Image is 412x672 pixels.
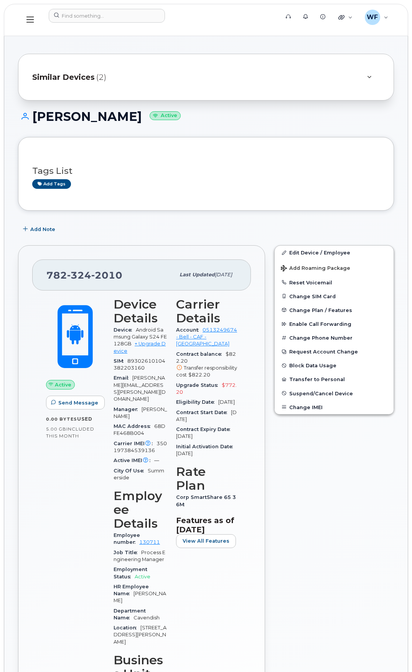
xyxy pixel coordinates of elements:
[275,260,394,276] button: Add Roaming Package
[96,72,106,83] span: (2)
[55,381,71,388] span: Active
[18,222,62,236] button: Add Note
[289,390,353,396] span: Suspend/Cancel Device
[180,272,215,277] span: Last updated
[289,307,352,313] span: Change Plan / Features
[46,269,122,281] span: 782
[176,409,231,415] span: Contract Start Date
[67,269,91,281] span: 324
[275,386,394,400] button: Suspend/Cancel Device
[91,269,122,281] span: 2010
[114,457,154,463] span: Active IMEI
[275,276,394,289] button: Reset Voicemail
[114,625,140,631] span: Location
[176,351,237,379] span: $822.20
[139,539,160,545] a: 130711
[176,327,237,347] a: 0513249674 - Bell - CAF - [GEOGRAPHIC_DATA]
[32,72,95,83] span: Similar Devices
[176,451,193,456] span: [DATE]
[46,426,94,439] span: included this month
[275,246,394,259] a: Edit Device / Employee
[32,179,71,189] a: Add tags
[176,516,237,534] h3: Features as of [DATE]
[114,550,165,562] span: Process Engineering Manager
[114,327,167,347] span: Android Samsung Galaxy S24 FE 128GB
[114,625,166,645] span: [STREET_ADDRESS][PERSON_NAME]
[176,426,234,432] span: Contract Expiry Date
[114,489,167,530] h3: Employee Details
[30,226,55,233] span: Add Note
[77,416,92,422] span: used
[275,358,394,372] button: Block Data Usage
[176,297,237,325] h3: Carrier Details
[46,416,77,422] span: 0.00 Bytes
[281,265,350,272] span: Add Roaming Package
[176,465,237,492] h3: Rate Plan
[32,166,380,176] h3: Tags List
[275,400,394,414] button: Change IMEI
[114,297,167,325] h3: Device Details
[114,468,148,474] span: City Of Use
[176,351,226,357] span: Contract balance
[176,365,237,378] span: Transfer responsibility cost
[275,303,394,317] button: Change Plan / Features
[215,272,232,277] span: [DATE]
[135,574,150,580] span: Active
[275,289,394,303] button: Change SIM Card
[218,399,235,405] span: [DATE]
[114,423,154,429] span: MAC Address
[114,375,132,381] span: Email
[176,444,237,449] span: Initial Activation Date
[289,321,351,327] span: Enable Call Forwarding
[176,382,222,388] span: Upgrade Status
[275,372,394,386] button: Transfer to Personal
[114,327,136,333] span: Device
[114,591,166,603] span: [PERSON_NAME]
[114,584,149,596] span: HR Employee Name
[176,399,218,405] span: Eligibility Date
[114,341,166,353] a: + Upgrade Device
[114,608,146,621] span: Department Name
[176,534,236,548] button: View All Features
[154,457,159,463] span: —
[18,110,394,123] h1: [PERSON_NAME]
[114,468,164,480] span: Summerside
[188,372,210,378] span: $822.20
[114,441,167,453] span: 350197384539136
[176,494,236,507] span: Corp SmartShare 65 36M
[114,406,167,419] span: [PERSON_NAME]
[114,406,142,412] span: Manager
[114,441,157,446] span: Carrier IMEI
[46,396,105,409] button: Send Message
[114,358,165,371] span: 89302610104382203160
[58,399,98,406] span: Send Message
[114,358,127,364] span: SIM
[183,537,229,545] span: View All Features
[46,426,66,432] span: 5.00 GB
[275,317,394,331] button: Enable Call Forwarding
[114,532,140,545] span: Employee number
[150,111,181,120] small: Active
[275,331,394,345] button: Change Phone Number
[176,327,203,333] span: Account
[176,409,237,422] span: [DATE]
[275,345,394,358] button: Request Account Change
[114,566,147,579] span: Employment Status
[133,615,160,621] span: Cavendish
[114,375,166,402] span: [PERSON_NAME][EMAIL_ADDRESS][PERSON_NAME][DOMAIN_NAME]
[114,550,141,555] span: Job Title
[176,433,193,439] span: [DATE]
